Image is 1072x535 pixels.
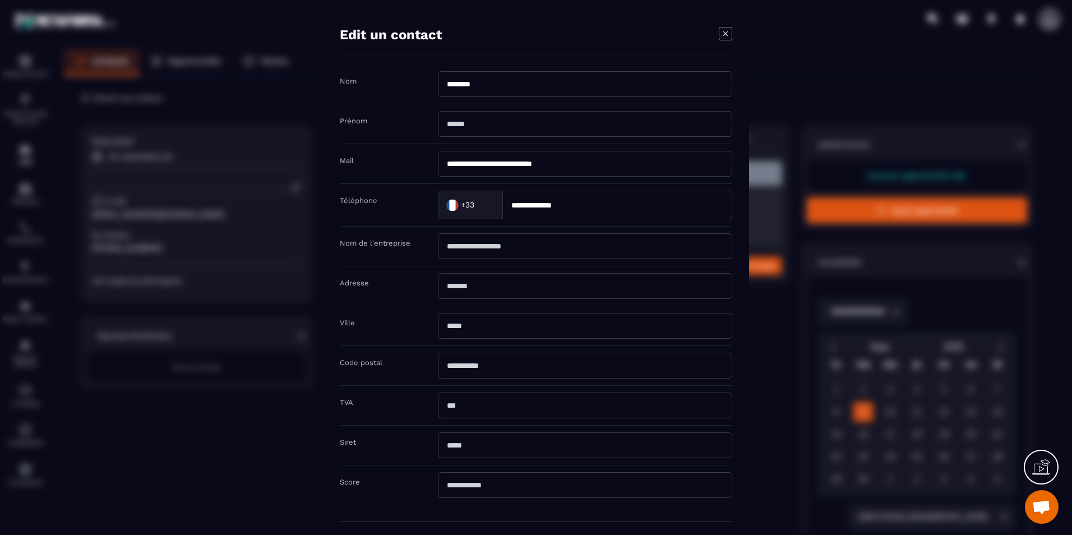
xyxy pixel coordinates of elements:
[340,239,410,247] label: Nom de l'entreprise
[340,319,355,327] label: Ville
[477,196,491,213] input: Search for option
[340,27,442,43] h4: Edit un contact
[340,398,353,407] label: TVA
[441,193,464,216] img: Country Flag
[340,438,356,446] label: Siret
[340,77,357,85] label: Nom
[340,156,354,165] label: Mail
[340,478,360,486] label: Score
[340,196,377,205] label: Téléphone
[1025,490,1059,524] div: Ouvrir le chat
[461,199,474,210] span: +33
[340,279,369,287] label: Adresse
[438,191,502,219] div: Search for option
[340,117,367,125] label: Prénom
[340,358,382,367] label: Code postal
